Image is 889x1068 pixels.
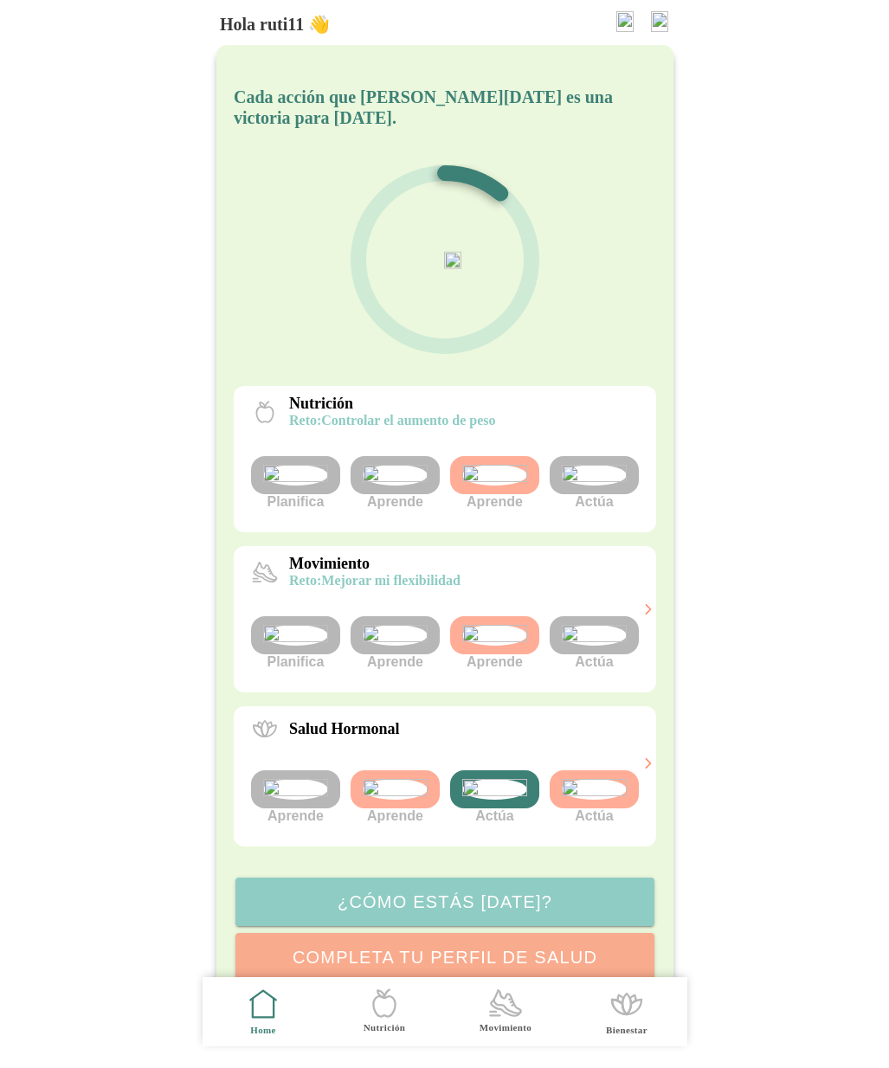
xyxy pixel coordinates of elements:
[220,14,330,35] h5: Hola ruti11 👋
[289,413,321,428] span: reto:
[289,573,321,588] span: reto:
[289,395,496,413] p: Nutrición
[235,878,654,926] ion-button: ¿Cómo estás [DATE]?
[450,770,539,824] div: Actúa
[351,456,440,510] div: Aprende
[550,456,639,510] div: Actúa
[450,456,539,510] div: Aprende
[251,770,340,824] div: Aprende
[450,616,539,670] div: Aprende
[351,770,440,824] div: Aprende
[289,573,461,589] p: Mejorar mi flexibilidad
[550,616,639,670] div: Actúa
[235,933,654,981] ion-button: Completa tu perfil de salud
[251,616,340,670] div: Planifica
[606,1024,647,1037] ion-label: Bienestar
[479,1021,531,1034] ion-label: Movimiento
[363,1021,404,1034] ion-label: Nutrición
[251,456,340,510] div: Planifica
[289,555,461,573] p: Movimiento
[351,616,440,670] div: Aprende
[289,720,400,738] p: Salud Hormonal
[250,1024,276,1037] ion-label: Home
[289,413,496,428] p: Controlar el aumento de peso
[550,770,639,824] div: Actúa
[234,87,656,128] h5: Cada acción que [PERSON_NAME][DATE] es una victoria para [DATE].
